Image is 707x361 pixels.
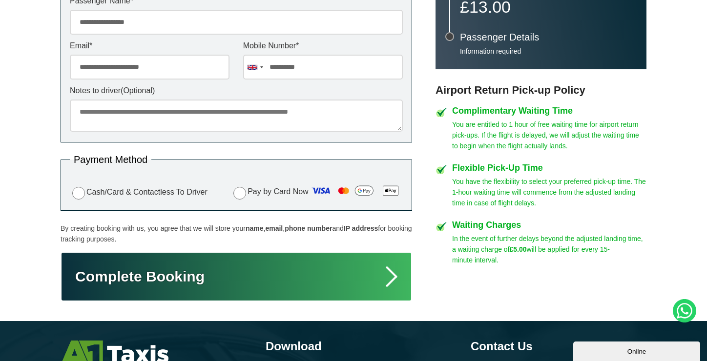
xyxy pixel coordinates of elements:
h3: Download [266,341,441,352]
h3: Passenger Details [460,32,637,42]
strong: name [246,224,264,232]
label: Cash/Card & Contactless To Driver [70,185,208,200]
h3: Airport Return Pick-up Policy [436,84,646,97]
div: United Kingdom: +44 [244,55,266,79]
input: Pay by Card Now [233,187,246,200]
span: (Optional) [121,86,155,95]
strong: email [265,224,283,232]
p: You are entitled to 1 hour of free waiting time for airport return pick-ups. If the flight is del... [452,119,646,151]
button: Complete Booking [61,252,412,301]
p: By creating booking with us, you agree that we will store your , , and for booking tracking purpo... [61,223,412,244]
p: In the event of further delays beyond the adjusted landing time, a waiting charge of will be appl... [452,233,646,265]
legend: Payment Method [70,155,151,164]
h3: Contact Us [471,341,646,352]
p: Information required [460,47,637,56]
h4: Flexible Pick-Up Time [452,163,646,172]
input: Cash/Card & Contactless To Driver [72,187,85,200]
p: You have the flexibility to select your preferred pick-up time. The 1-hour waiting time will comm... [452,176,646,208]
strong: phone number [285,224,332,232]
label: Notes to driver [70,87,403,95]
label: Mobile Number [243,42,403,50]
strong: £5.00 [510,245,527,253]
label: Pay by Card Now [231,183,403,201]
h4: Complimentary Waiting Time [452,106,646,115]
h4: Waiting Charges [452,221,646,229]
iframe: chat widget [573,340,702,361]
label: Email [70,42,229,50]
strong: IP address [344,224,378,232]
